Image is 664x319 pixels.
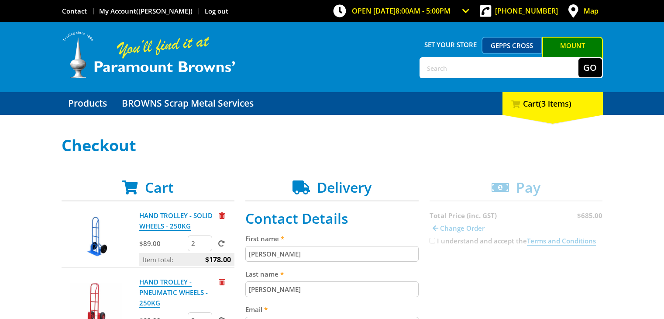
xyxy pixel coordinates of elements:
[317,178,372,197] span: Delivery
[245,246,419,262] input: Please enter your first name.
[245,210,419,227] h2: Contact Details
[245,281,419,297] input: Please enter your last name.
[219,211,225,220] a: Remove from cart
[136,7,193,15] span: ([PERSON_NAME])
[99,7,193,15] a: Go to the My Account page
[62,31,236,79] img: Paramount Browns'
[245,304,419,315] label: Email
[139,253,234,266] p: Item total:
[539,98,571,109] span: (3 items)
[139,277,208,308] a: HAND TROLLEY - PNEUMATIC WHEELS - 250KG
[245,269,419,279] label: Last name
[502,92,603,115] div: Cart
[70,210,122,263] img: HAND TROLLEY - SOLID WHEELS - 250KG
[482,37,542,54] a: Gepps Cross
[542,37,603,70] a: Mount [PERSON_NAME]
[205,253,231,266] span: $178.00
[139,211,213,231] a: HAND TROLLEY - SOLID WHEELS - 250KG
[62,7,87,15] a: Go to the Contact page
[205,7,228,15] a: Log out
[578,58,602,77] button: Go
[420,37,482,52] span: Set your store
[62,137,603,154] h1: Checkout
[396,6,451,16] span: 8:00am - 5:00pm
[139,238,186,249] p: $89.00
[115,92,260,115] a: Go to the BROWNS Scrap Metal Services page
[352,6,451,16] span: OPEN [DATE]
[62,92,114,115] a: Go to the Products page
[145,178,174,197] span: Cart
[219,277,225,286] a: Remove from cart
[245,233,419,244] label: First name
[420,58,578,77] input: Search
